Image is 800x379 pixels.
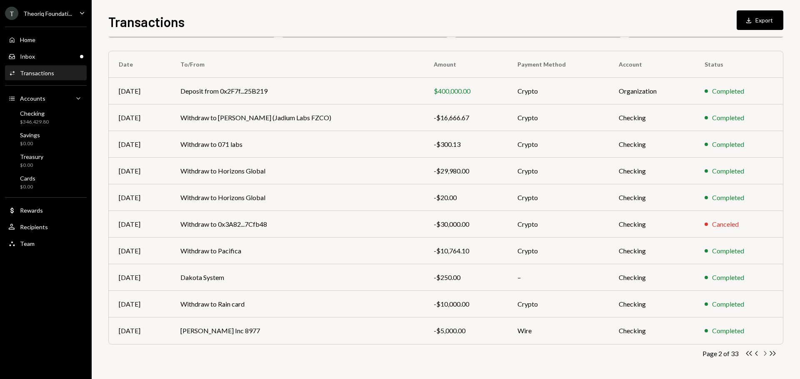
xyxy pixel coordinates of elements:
div: [DATE] [119,246,160,256]
td: Crypto [507,158,609,184]
td: Checking [609,131,695,158]
div: T [5,7,18,20]
div: Completed [712,299,744,309]
div: Rewards [20,207,43,214]
div: [DATE] [119,219,160,229]
td: Checking [609,264,695,291]
a: Transactions [5,65,87,80]
td: Withdraw to Rain card [170,291,423,317]
div: Page 2 of 33 [702,349,738,357]
td: Checking [609,184,695,211]
td: Withdraw to 071 labs [170,131,423,158]
div: Completed [712,326,744,336]
th: To/From [170,51,423,78]
button: Export [737,10,783,30]
td: Withdraw to [PERSON_NAME] (Jadium Labs FZCO) [170,104,423,131]
div: -$5,000.00 [434,326,498,336]
div: -$10,764.10 [434,246,498,256]
div: Cards [20,175,35,182]
div: Savings [20,131,40,139]
div: Completed [712,272,744,282]
td: Withdraw to 0x3A82...7Cfb48 [170,211,423,238]
div: $400,000.00 [434,86,498,96]
td: Checking [609,104,695,131]
td: Checking [609,317,695,344]
div: Recipients [20,223,48,230]
div: Home [20,36,35,43]
th: Date [109,51,170,78]
a: Accounts [5,91,87,106]
td: Wire [507,317,609,344]
div: Transactions [20,69,54,77]
a: Team [5,236,87,251]
div: -$10,000.00 [434,299,498,309]
td: [PERSON_NAME] Inc 8977 [170,317,423,344]
td: – [507,264,609,291]
a: Savings$0.00 [5,129,87,149]
td: Checking [609,238,695,264]
div: Inbox [20,53,35,60]
div: Team [20,240,35,247]
td: Crypto [507,184,609,211]
td: Dakota System [170,264,423,291]
div: $346,429.80 [20,119,49,126]
div: [DATE] [119,86,160,96]
a: Cards$0.00 [5,172,87,192]
div: Checking [20,110,49,117]
a: Recipients [5,219,87,234]
a: Treasury$0.00 [5,151,87,171]
div: Completed [712,246,744,256]
td: Crypto [507,131,609,158]
div: -$16,666.67 [434,113,498,123]
a: Home [5,32,87,47]
td: Checking [609,291,695,317]
div: [DATE] [119,193,160,203]
th: Payment Method [507,51,609,78]
td: Checking [609,158,695,184]
div: [DATE] [119,139,160,149]
div: Accounts [20,95,45,102]
td: Organization [609,78,695,104]
th: Amount [424,51,508,78]
div: [DATE] [119,272,160,282]
td: Crypto [507,238,609,264]
div: [DATE] [119,326,160,336]
div: -$250.00 [434,272,498,282]
td: Crypto [507,104,609,131]
div: [DATE] [119,299,160,309]
div: $0.00 [20,140,40,147]
td: Crypto [507,291,609,317]
div: -$20.00 [434,193,498,203]
td: Withdraw to Horizons Global [170,184,423,211]
th: Status [695,51,783,78]
div: [DATE] [119,166,160,176]
div: Treasury [20,153,43,160]
td: Crypto [507,78,609,104]
div: -$30,000.00 [434,219,498,229]
td: Crypto [507,211,609,238]
th: Account [609,51,695,78]
div: Completed [712,166,744,176]
div: $0.00 [20,183,35,191]
div: -$29,980.00 [434,166,498,176]
div: Completed [712,139,744,149]
td: Withdraw to Pacifica [170,238,423,264]
div: [DATE] [119,113,160,123]
div: Completed [712,86,744,96]
div: Theoriq Foundati... [23,10,72,17]
td: Checking [609,211,695,238]
a: Inbox [5,49,87,64]
a: Rewards [5,203,87,218]
div: Completed [712,193,744,203]
h1: Transactions [108,13,185,30]
td: Withdraw to Horizons Global [170,158,423,184]
a: Checking$346,429.80 [5,107,87,127]
div: $0.00 [20,162,43,169]
td: Deposit from 0x2F7f...25B219 [170,78,423,104]
div: -$300.13 [434,139,498,149]
div: Canceled [712,219,739,229]
div: Completed [712,113,744,123]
